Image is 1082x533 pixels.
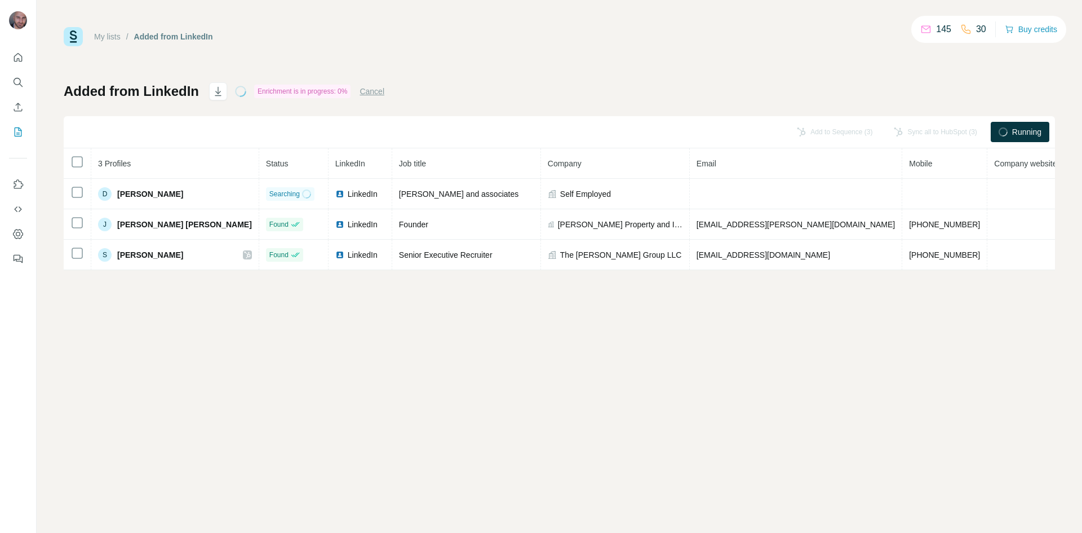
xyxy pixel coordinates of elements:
button: Quick start [9,47,27,68]
span: 3 Profiles [98,159,131,168]
button: Buy credits [1005,21,1057,37]
span: LinkedIn [348,249,378,261]
button: Use Surfe on LinkedIn [9,174,27,195]
span: [PHONE_NUMBER] [909,220,980,229]
span: LinkedIn [348,219,378,230]
span: Running [1012,126,1041,138]
span: LinkedIn [348,188,378,200]
span: Company [548,159,582,168]
span: [PERSON_NAME] [PERSON_NAME] [117,219,252,230]
span: Founder [399,220,428,229]
div: Enrichment is in progress: 0% [254,85,351,98]
span: Senior Executive Recruiter [399,250,493,259]
div: S [98,248,112,262]
button: My lists [9,122,27,142]
span: Mobile [909,159,932,168]
img: Surfe Logo [64,27,83,46]
button: Use Surfe API [9,199,27,219]
span: [PERSON_NAME] and associates [399,190,518,199]
span: [EMAIL_ADDRESS][PERSON_NAME][DOMAIN_NAME] [697,220,895,229]
p: 145 [936,23,951,36]
span: Status [266,159,289,168]
p: 30 [976,23,986,36]
span: Found [269,219,289,230]
span: [EMAIL_ADDRESS][DOMAIN_NAME] [697,250,830,259]
button: Dashboard [9,224,27,244]
span: [PERSON_NAME] Property and Injury Law Firm [558,219,682,230]
img: LinkedIn logo [335,190,344,199]
h1: Added from LinkedIn [64,82,199,100]
span: [PHONE_NUMBER] [909,250,980,259]
span: Searching [269,189,300,199]
a: My lists [94,32,121,41]
div: Added from LinkedIn [134,31,213,42]
span: Company website [994,159,1057,168]
span: Email [697,159,716,168]
img: LinkedIn logo [335,250,344,259]
span: Self Employed [560,188,611,200]
span: Found [269,250,289,260]
button: Enrich CSV [9,97,27,117]
span: Job title [399,159,426,168]
button: Search [9,72,27,92]
span: [PERSON_NAME] [117,249,183,261]
img: LinkedIn logo [335,220,344,229]
li: / [126,31,128,42]
div: D [98,187,112,201]
span: LinkedIn [335,159,365,168]
span: [PERSON_NAME] [117,188,183,200]
span: The [PERSON_NAME] Group LLC [560,249,682,261]
button: Feedback [9,249,27,269]
div: J [98,218,112,231]
img: Avatar [9,11,27,29]
button: Cancel [360,86,384,97]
